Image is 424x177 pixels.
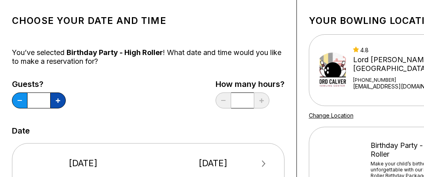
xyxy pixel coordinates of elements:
[257,157,270,170] button: Next Month
[216,80,285,88] label: How many hours?
[12,126,30,135] label: Date
[12,80,66,88] label: Guests?
[309,112,353,119] a: Change Location
[67,48,163,57] span: Birthday Party - High Roller
[154,158,272,169] div: [DATE]
[24,158,142,169] div: [DATE]
[12,15,285,26] h1: Choose your Date and time
[12,48,285,66] div: You’ve selected ! What date and time would you like to make a reservation for?
[320,48,346,92] img: Lord Calvert Bowling Center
